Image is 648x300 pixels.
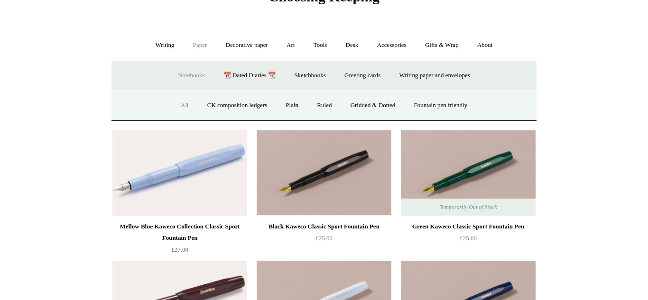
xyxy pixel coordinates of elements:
a: Paper [185,33,216,58]
a: About [469,33,501,58]
a: Art [278,33,303,58]
span: £27.00 [171,246,188,253]
a: Fountain pen friendly [406,93,476,118]
a: Gridded & Dotted [342,93,404,118]
img: Mellow Blue Kaweco Collection Classic Sport Fountain Pen [112,130,247,216]
div: Black Kaweco Classic Sport Fountain Pen [259,221,389,232]
div: Green Kaweco Classic Sport Fountain Pen [403,221,533,232]
img: Green Kaweco Classic Sport Fountain Pen [401,130,536,216]
a: Ruled [308,93,340,118]
a: Writing paper and envelopes [391,63,479,88]
img: Black Kaweco Classic Sport Fountain Pen [257,130,391,216]
a: All [172,93,197,118]
a: Greeting cards [336,63,389,88]
span: £25.00 [315,235,333,242]
a: Mellow Blue Kaweco Collection Classic Sport Fountain Pen £27.00 [112,221,247,260]
span: £25.00 [460,235,477,242]
a: Desk [337,33,367,58]
a: Notebooks [169,63,213,88]
a: Decorative paper [217,33,277,58]
a: Writing [147,33,183,58]
a: 📆 Dated Diaries 📆 [215,63,284,88]
a: CK composition ledgers [199,93,276,118]
a: Mellow Blue Kaweco Collection Classic Sport Fountain Pen Mellow Blue Kaweco Collection Classic Sp... [112,130,247,216]
a: Tools [305,33,336,58]
div: Mellow Blue Kaweco Collection Classic Sport Fountain Pen [115,221,245,244]
a: Black Kaweco Classic Sport Fountain Pen £25.00 [257,221,391,260]
a: Black Kaweco Classic Sport Fountain Pen Black Kaweco Classic Sport Fountain Pen [257,130,391,216]
a: Green Kaweco Classic Sport Fountain Pen £25.00 [401,221,536,260]
a: Sketchbooks [286,63,334,88]
span: Temporarily Out of Stock [430,199,506,216]
a: Plain [277,93,307,118]
a: Accessories [369,33,415,58]
a: Green Kaweco Classic Sport Fountain Pen Green Kaweco Classic Sport Fountain Pen Temporarily Out o... [401,130,536,216]
a: Gifts & Wrap [417,33,467,58]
